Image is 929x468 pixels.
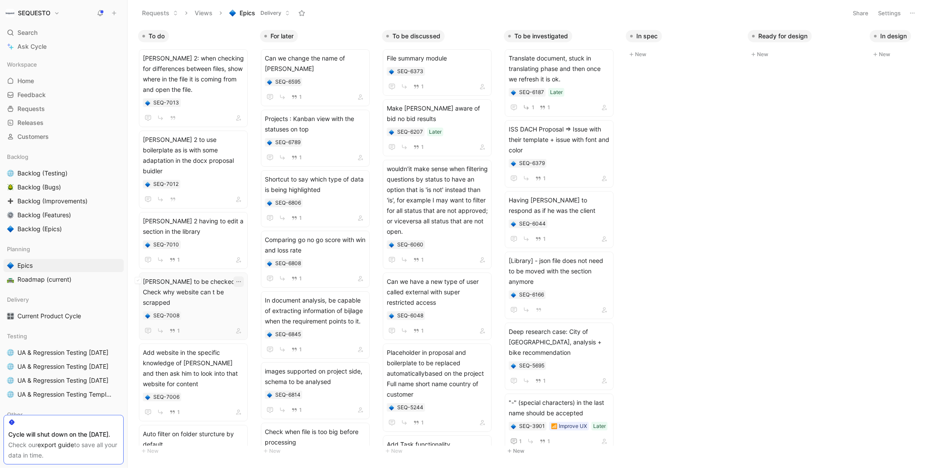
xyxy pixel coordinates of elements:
button: Share [849,7,872,19]
img: 🔷 [267,332,272,337]
a: Make [PERSON_NAME] aware of bid no bid resultsLater1 [383,99,492,156]
div: SEQ-7006 [153,393,179,401]
img: 🌐 [7,170,14,177]
img: 🌐 [7,377,14,384]
a: 🔷Epics [3,259,124,272]
button: 🔷 [267,392,273,398]
span: Backlog (Bugs) [17,183,61,192]
div: To be investigatedNew [500,26,622,461]
img: 🔷 [389,242,394,248]
a: 🎛️Current Product Cycle [3,310,124,323]
a: Comparing go no go score with win and loss rate1 [261,231,370,288]
div: 🔷 [267,200,273,206]
img: 🌐 [7,391,14,398]
span: images supported on project side, schema to be analysed [265,366,366,387]
span: Backlog (Epics) [17,225,62,233]
button: 1 [290,274,304,283]
span: Deep research case: City of [GEOGRAPHIC_DATA], analysis + bike recommendation [509,327,610,358]
span: To be discussed [392,32,440,40]
div: SEQ-5244 [397,403,423,412]
img: 🔷 [267,80,272,85]
span: Backlog [7,152,28,161]
button: 1 [509,436,524,447]
span: wouldn'it make sense when filtering questions by status to have an option that is 'is not' instea... [387,164,488,237]
div: SEQ-6845 [275,330,301,339]
div: 🔷 [145,394,151,400]
div: SEQ-7012 [153,180,179,189]
button: 🪲 [5,182,16,192]
button: 1 [168,407,182,417]
div: SEQ-6048 [397,311,423,320]
button: 1 [412,142,426,152]
img: 🔷 [145,395,150,400]
span: 1 [299,276,302,281]
div: SEQ-6808 [275,259,301,268]
a: Releases [3,116,124,129]
a: Feedback [3,88,124,101]
button: 1 [168,326,182,336]
a: Can we change the name of [PERSON_NAME]1 [261,49,370,106]
button: 1 [412,255,426,265]
div: Delivery🎛️Current Product Cycle [3,293,124,323]
a: Translate document, stuck in translating phase and then once we refresh it is ok.Later11 [505,49,614,117]
img: 🌐 [7,349,14,356]
div: SEQ-6207 [397,128,423,136]
span: 1 [543,176,546,181]
button: 🌐 [5,389,16,400]
a: Having [PERSON_NAME] to respond as if he was the client1 [505,191,614,248]
span: In spec [636,32,658,40]
button: Requests [138,7,182,20]
span: Ready for design [758,32,807,40]
span: ISS DACH Proposal => Issue with their template + issue with font and color [509,124,610,155]
span: Current Product Cycle [17,312,81,320]
span: Search [17,27,37,38]
span: 1 [519,439,522,444]
button: 🛣️ [5,274,16,285]
span: Delivery [260,9,281,17]
span: 1 [421,420,424,425]
img: 🔷 [7,262,14,269]
img: 🔷 [511,222,516,227]
a: Projects : Kanban view with the statuses on top1 [261,110,370,167]
span: Can we change the name of [PERSON_NAME] [265,53,366,74]
button: 1 [538,437,552,446]
button: 1 [290,92,304,102]
button: Views [191,7,216,20]
span: Releases [17,118,44,127]
button: 🔷 [388,404,395,411]
span: 1 [421,328,424,333]
div: SEQ-6814 [275,391,301,399]
button: Ready for design [748,30,812,42]
button: For later [260,30,298,42]
span: Backlog (Testing) [17,169,68,178]
button: 1 [168,255,182,265]
button: 1 [412,418,426,428]
div: SEQ-6166 [519,290,544,299]
img: 🔷 [267,201,272,206]
span: Having [PERSON_NAME] to respond as if he was the client [509,195,610,216]
div: Planning🔷Epics🛣️Roadmap (current) [3,242,124,286]
button: 🔷 [267,139,273,145]
a: wouldn'it make sense when filtering questions by status to have an option that is 'is not' instea... [383,160,492,269]
span: Home [17,77,34,85]
img: 🔷 [511,364,516,369]
button: To be investigated [504,30,572,42]
span: "-" (special characters) in the last name should be accepted [509,397,610,418]
div: 🔷 [388,68,395,74]
span: Backlog (Features) [17,211,71,219]
button: 🌐 [5,168,16,178]
span: Ask Cycle [17,41,47,52]
img: ⚙️ [7,212,14,219]
span: In document analysis, be capable of extracting information of bijlage when the requirement points... [265,295,366,327]
div: Search [3,26,124,39]
span: Can we have a new type of user called external with super restricted access [387,276,488,308]
div: SEQ-6379 [519,159,545,168]
div: For laterNew [257,26,378,461]
a: Shortcut to say which type of data is being highlighted1 [261,170,370,227]
div: Ready for designNew [744,26,866,64]
span: 1 [543,378,546,384]
button: 🔷 [388,242,395,248]
button: 1 [534,234,547,244]
span: Backlog (Improvements) [17,197,88,205]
